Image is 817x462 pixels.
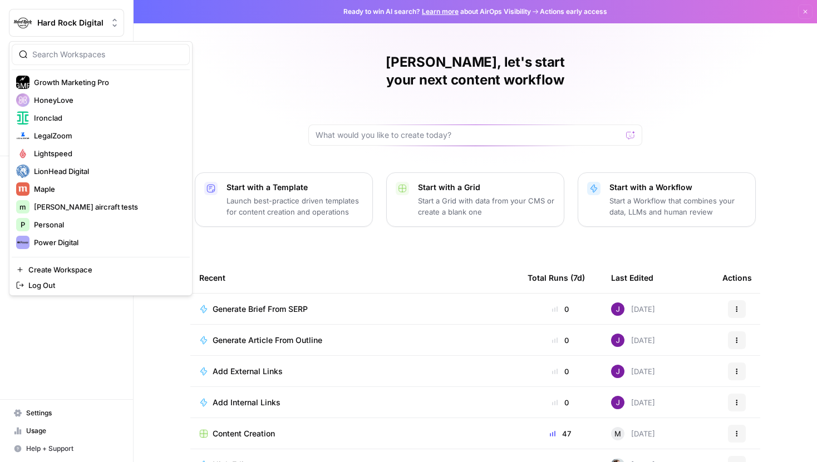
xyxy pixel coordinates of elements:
[611,262,653,293] div: Last Edited
[528,262,585,293] div: Total Runs (7d)
[199,366,510,377] a: Add External Links
[26,426,119,436] span: Usage
[722,262,752,293] div: Actions
[26,444,119,454] span: Help + Support
[609,182,746,193] p: Start with a Workflow
[213,428,275,439] span: Content Creation
[34,219,181,230] span: Personal
[528,397,593,408] div: 0
[28,264,181,275] span: Create Workspace
[611,365,624,378] img: nj1ssy6o3lyd6ijko0eoja4aphzn
[12,277,190,293] a: Log Out
[34,95,181,106] span: HoneyLove
[422,7,459,16] a: Learn more
[213,366,283,377] span: Add External Links
[16,76,29,89] img: Growth Marketing Pro Logo
[611,302,624,316] img: nj1ssy6o3lyd6ijko0eoja4aphzn
[418,195,555,217] p: Start a Grid with data from your CMS or create a blank one
[199,397,510,408] a: Add Internal Links
[9,404,124,422] a: Settings
[34,201,181,212] span: [PERSON_NAME] aircraft tests
[578,172,756,227] button: Start with a WorkflowStart a Workflow that combines your data, LLMs and human review
[9,9,124,37] button: Workspace: Hard Rock Digital
[611,396,655,409] div: [DATE]
[16,111,29,125] img: Ironclad Logo
[213,335,322,346] span: Generate Article From Outline
[213,397,280,408] span: Add Internal Links
[611,427,655,440] div: [DATE]
[199,428,510,439] a: Content Creation
[12,262,190,277] a: Create Workspace
[26,408,119,418] span: Settings
[614,428,621,439] span: M
[528,335,593,346] div: 0
[34,112,181,123] span: Ironclad
[611,334,624,347] img: nj1ssy6o3lyd6ijko0eoja4aphzn
[34,148,181,159] span: Lightspeed
[34,130,181,141] span: LegalZoom
[9,41,193,296] div: Workspace: Hard Rock Digital
[16,129,29,142] img: LegalZoom Logo
[540,7,607,17] span: Actions early access
[418,182,555,193] p: Start with a Grid
[16,165,29,178] img: LionHead Digital Logo
[611,365,655,378] div: [DATE]
[34,166,181,177] span: LionHead Digital
[316,130,622,141] input: What would you like to create today?
[227,182,363,193] p: Start with a Template
[32,49,183,60] input: Search Workspaces
[34,77,181,88] span: Growth Marketing Pro
[528,366,593,377] div: 0
[343,7,531,17] span: Ready to win AI search? about AirOps Visibility
[9,440,124,458] button: Help + Support
[308,53,642,89] h1: [PERSON_NAME], let's start your next content workflow
[195,172,373,227] button: Start with a TemplateLaunch best-practice driven templates for content creation and operations
[213,304,308,315] span: Generate Brief From SERP
[9,422,124,440] a: Usage
[199,304,510,315] a: Generate Brief From SERP
[199,335,510,346] a: Generate Article From Outline
[16,182,29,196] img: Maple Logo
[19,201,26,212] span: m
[37,17,105,28] span: Hard Rock Digital
[21,219,25,230] span: P
[528,304,593,315] div: 0
[16,236,29,249] img: Power Digital Logo
[13,13,33,33] img: Hard Rock Digital Logo
[199,262,510,293] div: Recent
[227,195,363,217] p: Launch best-practice driven templates for content creation and operations
[16,147,29,160] img: Lightspeed Logo
[28,280,181,291] span: Log Out
[611,302,655,316] div: [DATE]
[609,195,746,217] p: Start a Workflow that combines your data, LLMs and human review
[528,428,593,439] div: 47
[34,237,181,248] span: Power Digital
[16,93,29,107] img: HoneyLove Logo
[386,172,564,227] button: Start with a GridStart a Grid with data from your CMS or create a blank one
[611,396,624,409] img: nj1ssy6o3lyd6ijko0eoja4aphzn
[34,183,181,195] span: Maple
[611,334,655,347] div: [DATE]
